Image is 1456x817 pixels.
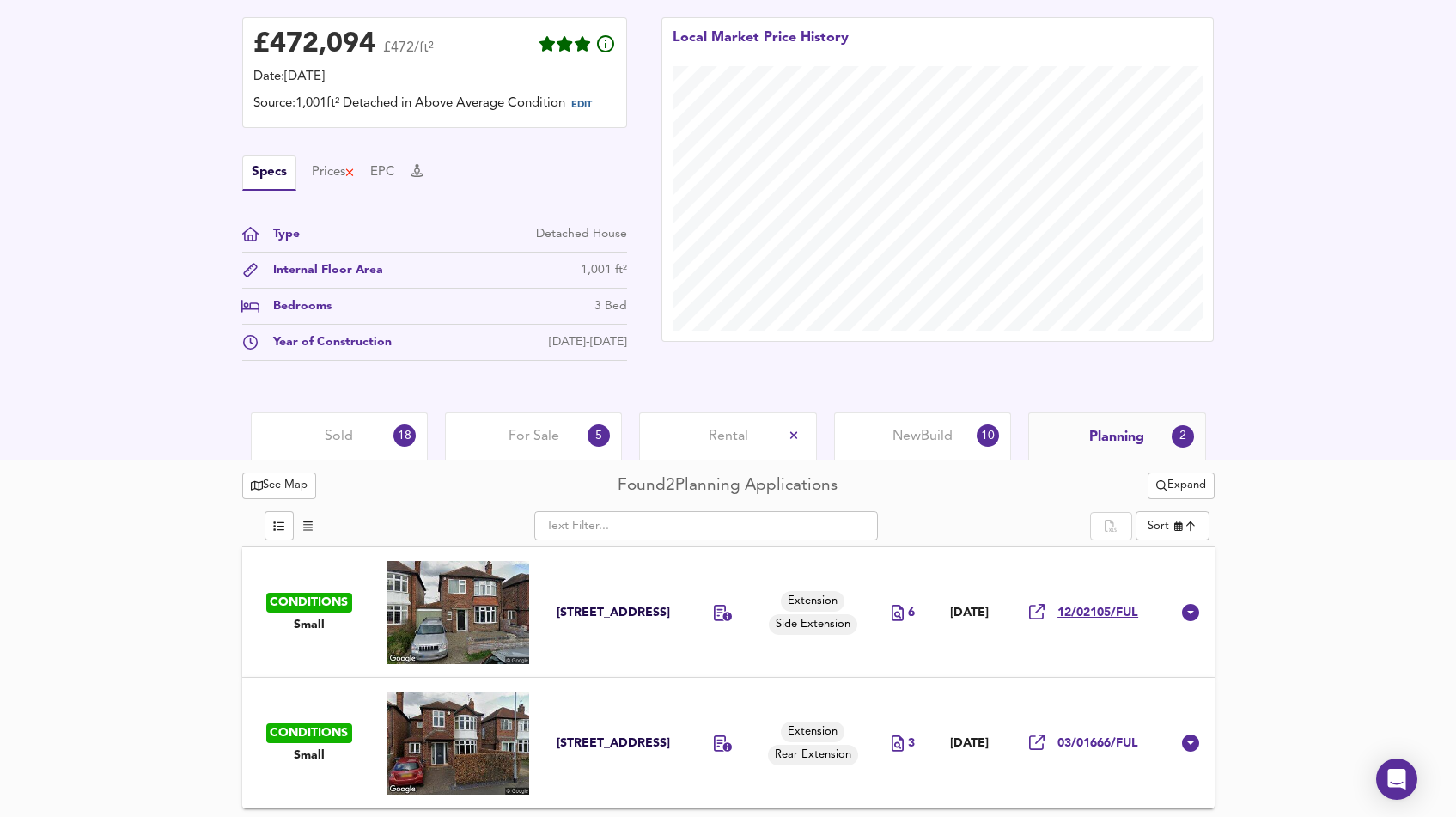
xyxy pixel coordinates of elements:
[259,297,332,315] div: Bedrooms
[242,155,296,191] button: Specs
[294,617,325,633] span: Small
[242,678,1215,808] div: CONDITIONSSmall[STREET_ADDRESS]ExtensionRear Extension3[DATE]03/01666/FUL
[242,473,317,499] button: See Map
[977,424,999,447] div: 10
[1057,735,1138,752] span: 03/01666/FUL
[294,747,325,764] span: Small
[325,427,353,446] span: Sold
[769,617,857,633] span: Side Extension
[1136,511,1209,540] div: Sort
[557,605,673,621] div: [STREET_ADDRESS]
[709,427,748,446] span: Rental
[714,735,733,755] div: Single storey rear extension
[253,68,616,87] div: Date: [DATE]
[557,735,673,752] div: [STREET_ADDRESS]
[892,427,953,446] span: New Build
[594,297,627,315] div: 3 Bed
[383,41,434,66] span: £472/ft²
[242,547,1215,678] div: CONDITIONSSmall[STREET_ADDRESS]ExtensionSide Extension6[DATE]12/02105/FUL
[251,476,308,496] span: See Map
[1376,759,1417,800] div: Open Intercom Messenger
[781,722,844,742] div: Extension
[312,163,356,182] button: Prices
[768,745,858,765] div: Rear Extension
[266,593,352,613] div: CONDITIONS
[534,511,878,540] input: Text Filter...
[259,333,392,351] div: Year of Construction
[950,606,989,620] span: [DATE]
[387,692,530,795] img: streetview
[1089,428,1144,447] span: Planning
[253,32,375,58] div: £ 472,094
[1148,473,1215,499] div: split button
[673,28,849,66] div: Local Market Price History
[1148,518,1169,534] div: Sort
[536,225,627,243] div: Detached House
[768,747,858,764] span: Rear Extension
[266,723,352,743] div: CONDITIONS
[1156,476,1206,496] span: Expand
[370,163,395,182] button: EPC
[714,605,733,625] div: Single storey rear and side extensions
[769,614,857,635] div: Side Extension
[618,474,838,497] div: Found 2 Planning Applications
[549,333,627,351] div: [DATE]-[DATE]
[588,424,610,447] div: 5
[1148,473,1215,499] button: Expand
[781,724,844,741] span: Extension
[1172,425,1194,448] div: 2
[509,427,559,446] span: For Sale
[1057,605,1138,621] span: 12/02105/FUL
[253,95,616,117] div: Source: 1,001ft² Detached in Above Average Condition
[571,101,592,110] span: EDIT
[950,736,989,751] span: [DATE]
[781,591,844,612] div: Extension
[781,594,844,610] span: Extension
[393,424,416,447] div: 18
[908,605,915,621] span: 6
[1180,602,1201,623] svg: Show Details
[387,561,530,664] img: streetview
[259,261,383,279] div: Internal Floor Area
[1090,512,1131,541] div: split button
[259,225,300,243] div: Type
[1180,733,1201,753] svg: Show Details
[581,261,627,279] div: 1,001 ft²
[908,735,915,752] span: 3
